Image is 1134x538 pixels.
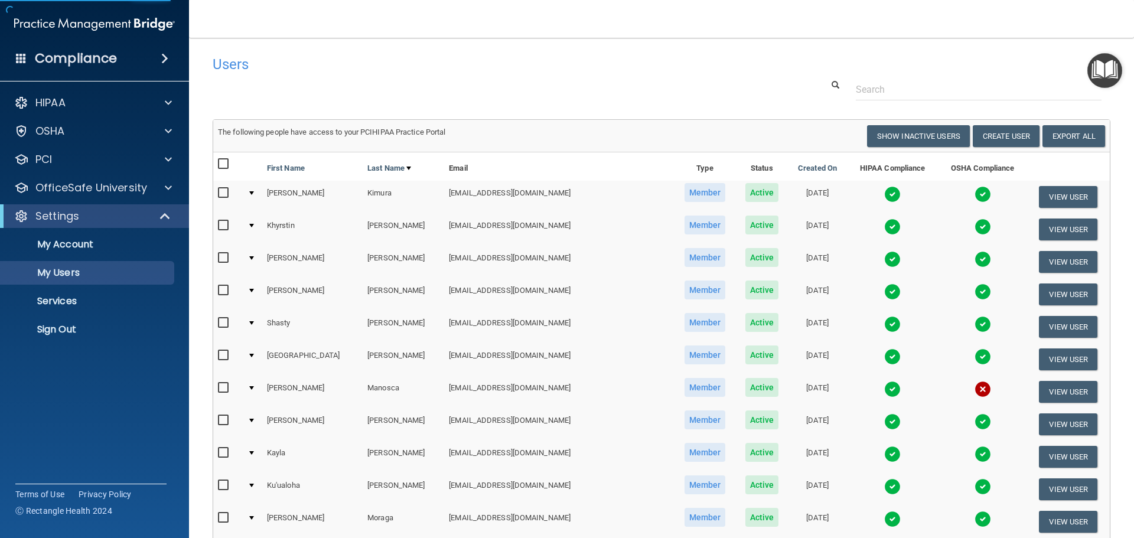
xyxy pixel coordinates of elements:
a: Export All [1042,125,1105,147]
a: First Name [267,161,305,175]
td: [PERSON_NAME] [363,311,444,343]
td: [EMAIL_ADDRESS][DOMAIN_NAME] [444,181,674,213]
input: Search [856,79,1102,100]
img: tick.e7d51cea.svg [884,186,901,203]
td: [DATE] [788,278,847,311]
td: [PERSON_NAME] [262,246,363,278]
span: Member [685,508,726,527]
td: [PERSON_NAME] [262,408,363,441]
td: Manosca [363,376,444,408]
img: tick.e7d51cea.svg [884,381,901,397]
span: Member [685,248,726,267]
img: tick.e7d51cea.svg [975,478,991,495]
a: Terms of Use [15,488,64,500]
img: tick.e7d51cea.svg [975,446,991,462]
button: View User [1039,478,1097,500]
p: My Account [8,239,169,250]
td: [PERSON_NAME] [363,278,444,311]
img: cross.ca9f0e7f.svg [975,381,991,397]
button: View User [1039,413,1097,435]
p: OfficeSafe University [35,181,147,195]
td: Shasty [262,311,363,343]
img: tick.e7d51cea.svg [884,251,901,268]
a: Created On [798,161,837,175]
td: [EMAIL_ADDRESS][DOMAIN_NAME] [444,376,674,408]
img: tick.e7d51cea.svg [884,348,901,365]
button: Create User [973,125,1039,147]
td: [EMAIL_ADDRESS][DOMAIN_NAME] [444,213,674,246]
td: [DATE] [788,213,847,246]
p: My Users [8,267,169,279]
p: Sign Out [8,324,169,335]
img: tick.e7d51cea.svg [975,186,991,203]
td: [EMAIL_ADDRESS][DOMAIN_NAME] [444,408,674,441]
td: [DATE] [788,408,847,441]
span: Active [745,313,779,332]
span: Active [745,281,779,299]
span: Member [685,345,726,364]
a: OSHA [14,124,172,138]
th: Email [444,152,674,181]
img: tick.e7d51cea.svg [884,219,901,235]
td: [PERSON_NAME] [363,246,444,278]
img: tick.e7d51cea.svg [884,511,901,527]
td: Moraga [363,506,444,538]
img: tick.e7d51cea.svg [975,511,991,527]
button: Show Inactive Users [867,125,970,147]
img: tick.e7d51cea.svg [975,413,991,430]
a: OfficeSafe University [14,181,172,195]
button: Open Resource Center [1087,53,1122,88]
span: Active [745,508,779,527]
img: tick.e7d51cea.svg [975,219,991,235]
span: Member [685,183,726,202]
th: HIPAA Compliance [847,152,938,181]
span: The following people have access to your PCIHIPAA Practice Portal [218,128,446,136]
td: [EMAIL_ADDRESS][DOMAIN_NAME] [444,311,674,343]
h4: Compliance [35,50,117,67]
span: Member [685,313,726,332]
span: Active [745,378,779,397]
button: View User [1039,446,1097,468]
a: Last Name [367,161,411,175]
td: Ku'ualoha [262,473,363,506]
p: OSHA [35,124,65,138]
img: tick.e7d51cea.svg [884,316,901,332]
td: [EMAIL_ADDRESS][DOMAIN_NAME] [444,278,674,311]
th: OSHA Compliance [938,152,1027,181]
td: [EMAIL_ADDRESS][DOMAIN_NAME] [444,473,674,506]
th: Status [736,152,788,181]
span: Active [745,443,779,462]
td: [DATE] [788,246,847,278]
span: Active [745,345,779,364]
td: [EMAIL_ADDRESS][DOMAIN_NAME] [444,246,674,278]
td: [PERSON_NAME] [363,441,444,473]
td: [DATE] [788,506,847,538]
img: tick.e7d51cea.svg [884,446,901,462]
p: Services [8,295,169,307]
a: Privacy Policy [79,488,132,500]
span: Member [685,281,726,299]
button: View User [1039,219,1097,240]
img: tick.e7d51cea.svg [884,478,901,495]
td: [EMAIL_ADDRESS][DOMAIN_NAME] [444,441,674,473]
td: [PERSON_NAME] [262,278,363,311]
td: [DATE] [788,311,847,343]
span: Member [685,475,726,494]
button: View User [1039,381,1097,403]
td: [PERSON_NAME] [363,213,444,246]
td: [PERSON_NAME] [262,376,363,408]
td: [PERSON_NAME] [262,181,363,213]
td: [EMAIL_ADDRESS][DOMAIN_NAME] [444,343,674,376]
span: Active [745,475,779,494]
button: View User [1039,348,1097,370]
span: Active [745,410,779,429]
a: PCI [14,152,172,167]
span: Active [745,183,779,202]
button: View User [1039,283,1097,305]
button: View User [1039,186,1097,208]
span: Member [685,443,726,462]
td: [PERSON_NAME] [262,506,363,538]
td: [DATE] [788,473,847,506]
button: View User [1039,511,1097,533]
img: tick.e7d51cea.svg [975,316,991,332]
